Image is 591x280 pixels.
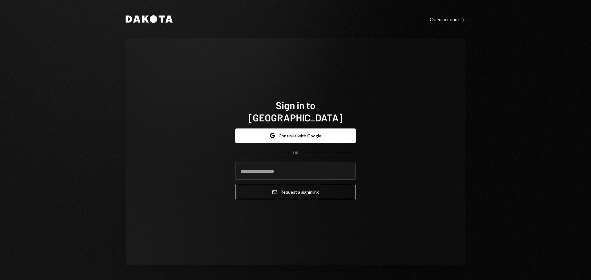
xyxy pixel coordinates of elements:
[293,150,298,156] div: OR
[235,185,356,199] button: Request a signinlink
[235,128,356,143] button: Continue with Google
[430,16,465,22] a: Open account
[235,99,356,124] h1: Sign in to [GEOGRAPHIC_DATA]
